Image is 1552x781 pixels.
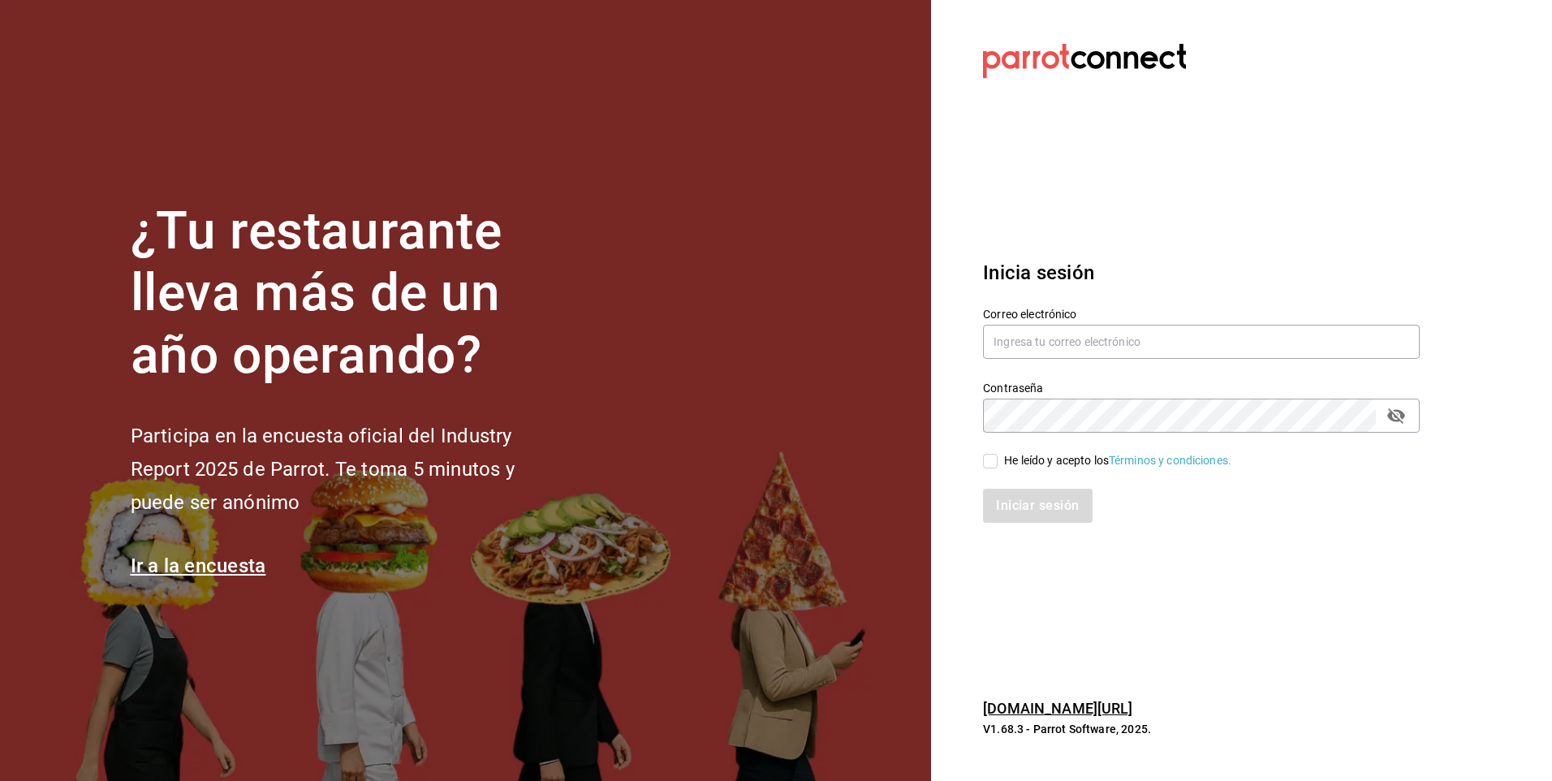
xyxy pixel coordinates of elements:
[1382,402,1410,429] button: passwordField
[983,721,1420,737] p: V1.68.3 - Parrot Software, 2025.
[131,420,569,519] h2: Participa en la encuesta oficial del Industry Report 2025 de Parrot. Te toma 5 minutos y puede se...
[983,325,1420,359] input: Ingresa tu correo electrónico
[983,382,1420,393] label: Contraseña
[131,201,569,387] h1: ¿Tu restaurante lleva más de un año operando?
[983,700,1132,717] a: [DOMAIN_NAME][URL]
[983,308,1420,319] label: Correo electrónico
[1109,454,1231,467] a: Términos y condiciones.
[1004,452,1231,469] div: He leído y acepto los
[131,554,266,577] a: Ir a la encuesta
[983,258,1420,287] h3: Inicia sesión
